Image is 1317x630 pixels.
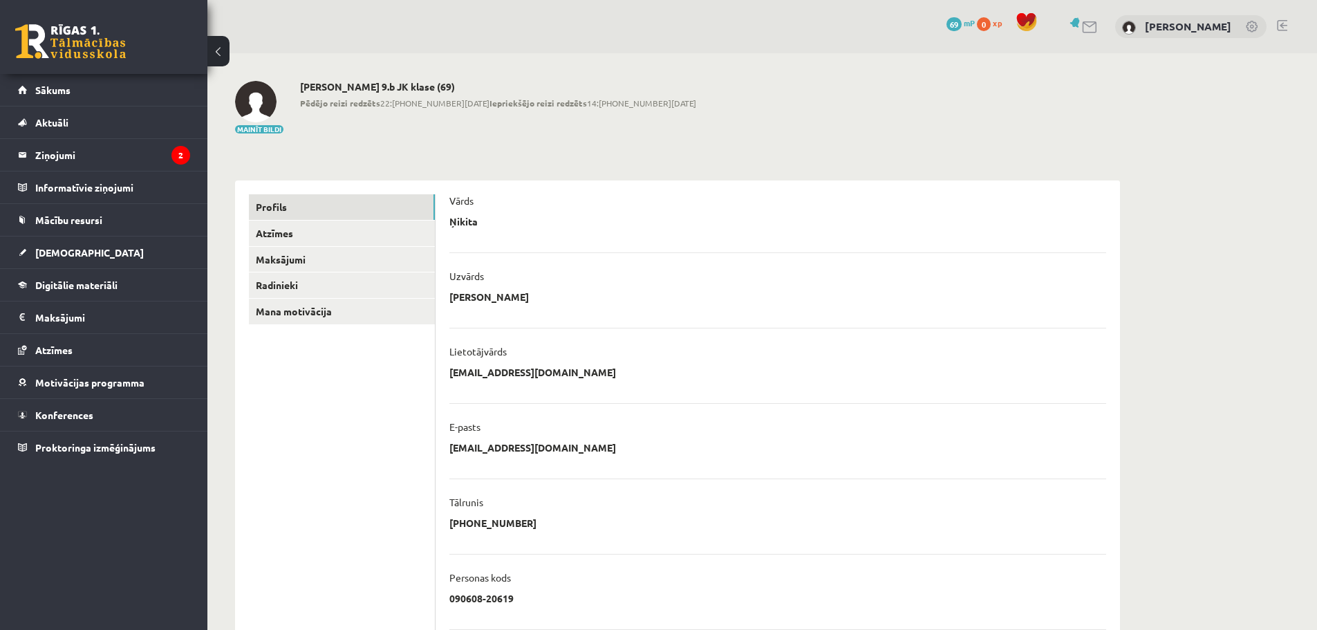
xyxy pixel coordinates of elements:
span: Sākums [35,84,71,96]
img: Ņikita Morozovs [1122,21,1136,35]
a: 69 mP [946,17,975,28]
p: 090608-20619 [449,592,514,604]
p: [EMAIL_ADDRESS][DOMAIN_NAME] [449,366,616,378]
span: Mācību resursi [35,214,102,226]
p: E-pasts [449,420,480,433]
img: Ņikita Morozovs [235,81,277,122]
b: Iepriekšējo reizi redzēts [489,98,587,109]
span: [DEMOGRAPHIC_DATA] [35,246,144,259]
a: Digitālie materiāli [18,269,190,301]
legend: Informatīvie ziņojumi [35,172,190,203]
a: Radinieki [249,272,435,298]
p: [PERSON_NAME] [449,290,529,303]
a: Maksājumi [249,247,435,272]
p: Lietotājvārds [449,345,507,358]
p: [PHONE_NUMBER] [449,517,536,529]
i: 2 [171,146,190,165]
h2: [PERSON_NAME] 9.b JK klase (69) [300,81,696,93]
a: Atzīmes [249,221,435,246]
p: Uzvārds [449,270,484,282]
p: [EMAIL_ADDRESS][DOMAIN_NAME] [449,441,616,454]
a: 0 xp [977,17,1009,28]
a: Maksājumi [18,302,190,333]
a: Ziņojumi2 [18,139,190,171]
span: 22:[PHONE_NUMBER][DATE] 14:[PHONE_NUMBER][DATE] [300,97,696,109]
span: mP [964,17,975,28]
span: 69 [946,17,962,31]
b: Pēdējo reizi redzēts [300,98,380,109]
a: Proktoringa izmēģinājums [18,432,190,463]
a: Konferences [18,399,190,431]
p: Ņikita [449,215,478,228]
span: Digitālie materiāli [35,279,118,291]
a: Informatīvie ziņojumi [18,172,190,203]
p: Personas kods [449,571,511,584]
a: Mana motivācija [249,299,435,324]
span: Aktuāli [35,116,68,129]
span: 0 [977,17,991,31]
button: Mainīt bildi [235,125,283,133]
span: Motivācijas programma [35,376,144,389]
legend: Maksājumi [35,302,190,333]
a: [DEMOGRAPHIC_DATA] [18,237,190,268]
legend: Ziņojumi [35,139,190,171]
a: Sākums [18,74,190,106]
p: Tālrunis [449,496,483,508]
a: Aktuāli [18,106,190,138]
span: Atzīmes [35,344,73,356]
a: Motivācijas programma [18,367,190,398]
a: Rīgas 1. Tālmācības vidusskola [15,24,126,59]
span: Proktoringa izmēģinājums [35,441,156,454]
a: Profils [249,194,435,220]
a: Mācību resursi [18,204,190,236]
span: xp [993,17,1002,28]
p: Vārds [449,194,474,207]
a: [PERSON_NAME] [1145,19,1231,33]
span: Konferences [35,409,93,421]
a: Atzīmes [18,334,190,366]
